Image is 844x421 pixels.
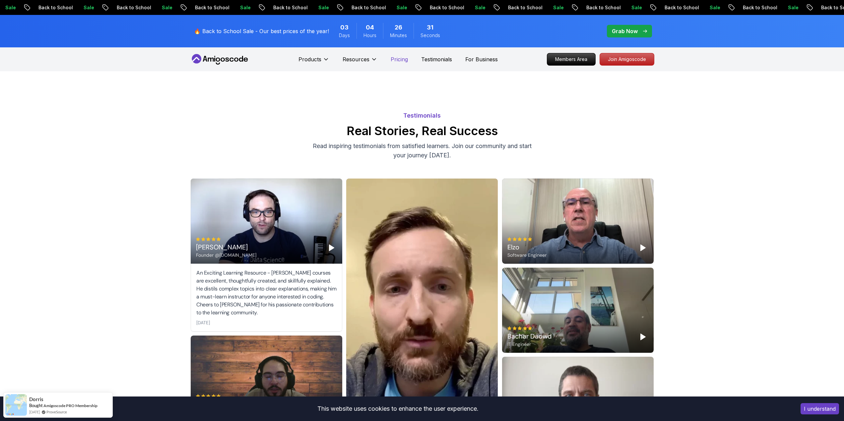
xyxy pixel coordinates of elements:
span: 3 Days [340,23,349,32]
p: Back to School [475,4,520,11]
span: Bought [29,403,43,408]
p: Sale [676,4,697,11]
span: Hours [363,32,376,39]
h2: Real Stories, Real Success [190,124,654,137]
p: Back to School [553,4,598,11]
span: 4 Hours [366,23,374,32]
p: Testimonials [190,111,654,120]
a: Pricing [391,55,408,63]
p: Join Amigoscode [600,53,654,65]
p: Back to School [83,4,128,11]
p: Sale [754,4,776,11]
p: Members Area [547,53,595,65]
p: Sale [520,4,541,11]
p: Back to School [788,4,833,11]
span: Days [339,32,350,39]
p: Sale [128,4,150,11]
a: For Business [465,55,498,63]
p: Grab Now [612,27,638,35]
p: 🔥 Back to School Sale - Our best prices of the year! [194,27,329,35]
a: ProveSource [46,409,67,415]
p: Products [298,55,321,63]
a: Testimonials [421,55,452,63]
p: Sale [285,4,306,11]
p: Back to School [162,4,207,11]
span: 26 Minutes [395,23,402,32]
a: Join Amigoscode [600,53,654,66]
p: Sale [363,4,384,11]
p: Read inspiring testimonials from satisfied learners. Join our community and start your journey [D... [311,141,534,160]
button: Resources [343,55,377,69]
button: Accept cookies [801,403,839,414]
p: Back to School [709,4,754,11]
span: Minutes [390,32,407,39]
span: Seconds [421,32,440,39]
a: Amigoscode PRO Membership [43,403,97,408]
p: Back to School [240,4,285,11]
span: 31 Seconds [427,23,433,32]
p: Back to School [631,4,676,11]
p: Back to School [396,4,441,11]
p: Back to School [318,4,363,11]
img: provesource social proof notification image [5,394,27,416]
p: Sale [441,4,463,11]
span: [DATE] [29,409,40,415]
span: Dorris [29,396,43,402]
p: Sale [50,4,71,11]
p: Back to School [5,4,50,11]
div: This website uses cookies to enhance the user experience. [5,401,791,416]
p: Resources [343,55,369,63]
button: Products [298,55,329,69]
p: Sale [207,4,228,11]
p: Sale [598,4,619,11]
a: Members Area [547,53,596,66]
